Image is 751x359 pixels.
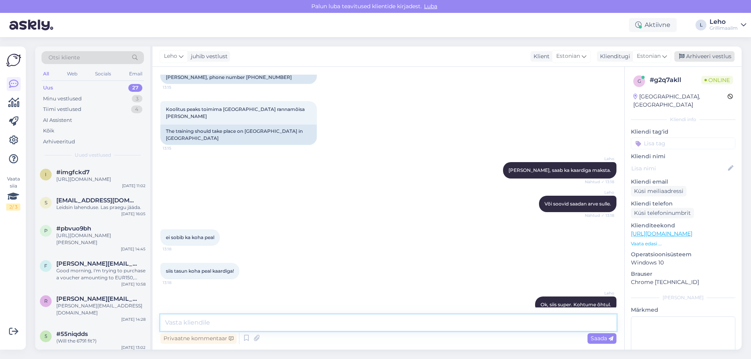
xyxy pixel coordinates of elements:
[121,345,146,350] div: [DATE] 13:02
[530,52,550,61] div: Klient
[188,52,228,61] div: juhib vestlust
[163,84,192,90] span: 13:15
[6,175,20,211] div: Vaata siia
[43,105,81,113] div: Tiimi vestlused
[597,52,630,61] div: Klienditugi
[56,260,138,267] span: francesca@xtendedgaming.com
[631,240,735,247] p: Vaata edasi ...
[45,200,47,205] span: s
[132,95,142,103] div: 3
[75,152,111,159] span: Uued vestlused
[43,95,82,103] div: Minu vestlused
[163,280,192,286] span: 13:18
[695,20,706,30] div: L
[631,221,735,230] p: Klienditeekond
[56,302,146,316] div: [PERSON_NAME][EMAIL_ADDRESS][DOMAIN_NAME]
[631,230,692,237] a: [URL][DOMAIN_NAME]
[56,338,146,345] div: (Will the 6791 fit?)
[121,246,146,252] div: [DATE] 14:45
[674,51,735,62] div: Arhiveeri vestlus
[56,197,138,204] span: spektruumstuudio@gmail.com
[56,169,90,176] span: #imgfckd7
[65,69,79,79] div: Web
[631,306,735,314] p: Märkmed
[629,18,677,32] div: Aktiivne
[163,246,192,252] span: 13:18
[710,19,746,31] a: LehoGrillimaailm
[631,278,735,286] p: Chrome [TECHNICAL_ID]
[49,54,80,62] span: Otsi kliente
[631,152,735,161] p: Kliendi nimi
[637,52,661,61] span: Estonian
[160,125,317,145] div: The training should take place on [GEOGRAPHIC_DATA] in [GEOGRAPHIC_DATA]
[128,84,142,92] div: 27
[121,316,146,322] div: [DATE] 14:28
[701,76,733,84] span: Online
[544,201,611,207] span: Või soovid saadan arve sulle.
[710,25,738,31] div: Grillimaailm
[650,75,701,85] div: # g2q7akll
[541,302,611,307] span: Ok, siis super. Kohtume õhtul.
[131,105,142,113] div: 4
[164,52,177,61] span: Leho
[160,333,237,344] div: Privaatne kommentaar
[56,295,138,302] span: reimann.indrek@gmail.com
[585,156,614,162] span: Leho
[43,116,72,124] div: AI Assistent
[422,3,440,10] span: Luba
[41,69,50,79] div: All
[56,176,146,183] div: [URL][DOMAIN_NAME]
[556,52,580,61] span: Estonian
[585,189,614,195] span: Leho
[121,281,146,287] div: [DATE] 10:58
[43,138,75,146] div: Arhiveeritud
[631,270,735,278] p: Brauser
[128,69,144,79] div: Email
[166,106,306,119] span: Koolitus peaks toimima [GEOGRAPHIC_DATA] rannamõisa [PERSON_NAME]
[45,171,47,177] span: i
[43,127,54,135] div: Kõik
[56,225,91,232] span: #pbvuo9bh
[631,138,735,149] input: Lisa tag
[122,183,146,189] div: [DATE] 11:02
[585,213,614,218] span: Nähtud ✓ 13:18
[631,200,735,208] p: Kliendi telefon
[631,128,735,136] p: Kliendi tag'id
[45,333,47,339] span: 5
[163,145,192,151] span: 13:15
[56,330,88,338] span: #55niqdds
[121,211,146,217] div: [DATE] 16:05
[166,268,234,274] span: siis tasun koha peal kaardiga!
[631,259,735,267] p: Windows 10
[631,294,735,301] div: [PERSON_NAME]
[44,298,48,304] span: r
[631,208,694,218] div: Küsi telefoninumbrit
[6,204,20,211] div: 2 / 3
[44,228,48,234] span: p
[93,69,113,79] div: Socials
[43,84,53,92] div: Uus
[591,335,613,342] span: Saada
[56,267,146,281] div: Good morning, I'm trying to purchase a voucher amounting to EUR150, however when I get to check o...
[710,19,738,25] div: Leho
[638,78,641,84] span: g
[631,186,686,196] div: Küsi meiliaadressi
[56,204,146,211] div: Leidsin lahenduse. Las praegu jääda.
[631,164,726,173] input: Lisa nimi
[633,93,728,109] div: [GEOGRAPHIC_DATA], [GEOGRAPHIC_DATA]
[56,232,146,246] div: [URL][DOMAIN_NAME][PERSON_NAME]
[44,263,47,269] span: f
[631,116,735,123] div: Kliendi info
[631,250,735,259] p: Operatsioonisüsteem
[508,167,611,173] span: [PERSON_NAME], saab ka kaardiga maksta.
[585,290,614,296] span: Leho
[166,234,214,240] span: ei sobib ka koha peal
[585,179,614,185] span: Nähtud ✓ 13:18
[631,178,735,186] p: Kliendi email
[6,53,21,68] img: Askly Logo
